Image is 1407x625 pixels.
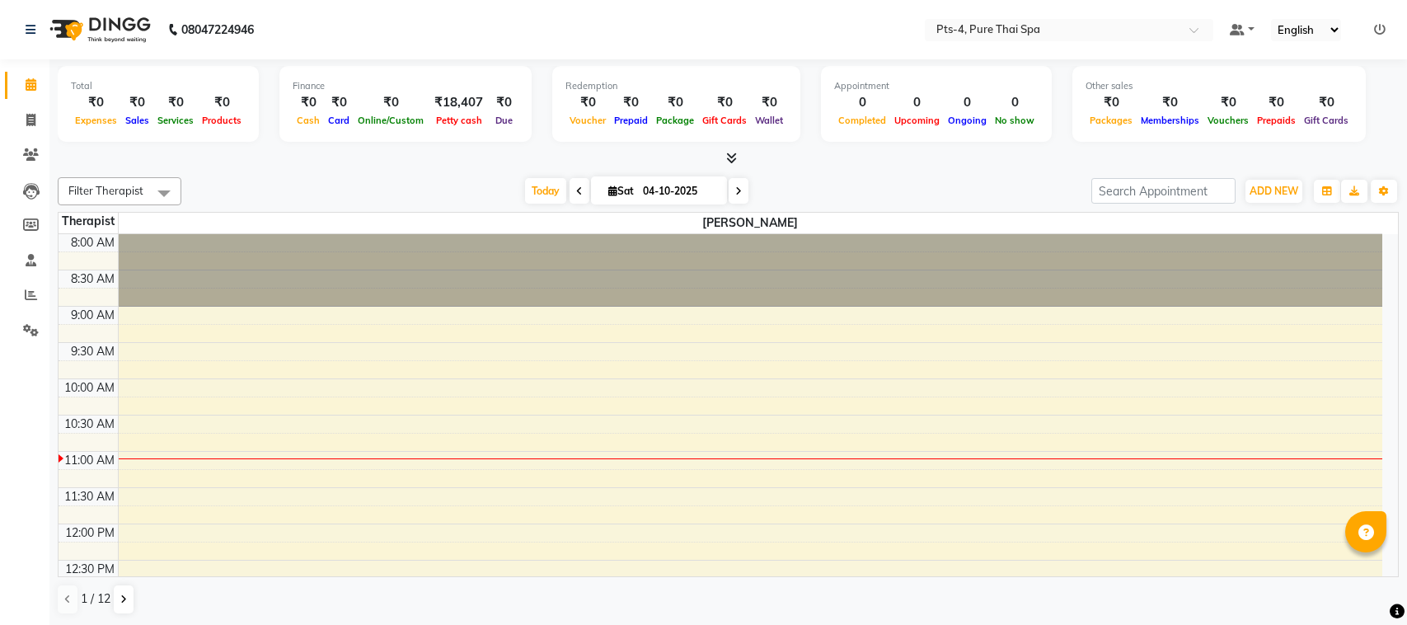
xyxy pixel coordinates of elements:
[1300,93,1353,112] div: ₹0
[68,307,118,324] div: 9:00 AM
[62,561,118,578] div: 12:30 PM
[1091,178,1236,204] input: Search Appointment
[698,93,751,112] div: ₹0
[751,93,787,112] div: ₹0
[68,343,118,360] div: 9:30 AM
[432,115,486,126] span: Petty cash
[565,93,610,112] div: ₹0
[834,115,890,126] span: Completed
[1300,115,1353,126] span: Gift Cards
[610,93,652,112] div: ₹0
[490,93,518,112] div: ₹0
[153,115,198,126] span: Services
[525,178,566,204] span: Today
[1253,93,1300,112] div: ₹0
[604,185,638,197] span: Sat
[652,115,698,126] span: Package
[121,115,153,126] span: Sales
[610,115,652,126] span: Prepaid
[293,93,324,112] div: ₹0
[565,115,610,126] span: Voucher
[59,213,118,230] div: Therapist
[491,115,517,126] span: Due
[181,7,254,53] b: 08047224946
[198,93,246,112] div: ₹0
[1086,115,1137,126] span: Packages
[1253,115,1300,126] span: Prepaids
[638,179,720,204] input: 2025-10-04
[119,213,1383,233] span: [PERSON_NAME]
[1250,185,1298,197] span: ADD NEW
[61,416,118,433] div: 10:30 AM
[890,115,944,126] span: Upcoming
[1203,115,1253,126] span: Vouchers
[62,524,118,542] div: 12:00 PM
[1137,115,1203,126] span: Memberships
[121,93,153,112] div: ₹0
[1086,93,1137,112] div: ₹0
[1338,559,1391,609] iframe: chat widget
[991,115,1039,126] span: No show
[324,115,354,126] span: Card
[834,93,890,112] div: 0
[565,79,787,93] div: Redemption
[68,184,143,197] span: Filter Therapist
[153,93,198,112] div: ₹0
[68,234,118,251] div: 8:00 AM
[71,79,246,93] div: Total
[71,115,121,126] span: Expenses
[61,452,118,469] div: 11:00 AM
[751,115,787,126] span: Wallet
[1203,93,1253,112] div: ₹0
[1137,93,1203,112] div: ₹0
[698,115,751,126] span: Gift Cards
[834,79,1039,93] div: Appointment
[81,590,110,608] span: 1 / 12
[42,7,155,53] img: logo
[61,488,118,505] div: 11:30 AM
[428,93,490,112] div: ₹18,407
[944,115,991,126] span: Ongoing
[71,93,121,112] div: ₹0
[890,93,944,112] div: 0
[1086,79,1353,93] div: Other sales
[354,93,428,112] div: ₹0
[61,379,118,397] div: 10:00 AM
[944,93,991,112] div: 0
[354,115,428,126] span: Online/Custom
[652,93,698,112] div: ₹0
[293,115,324,126] span: Cash
[1245,180,1302,203] button: ADD NEW
[198,115,246,126] span: Products
[324,93,354,112] div: ₹0
[991,93,1039,112] div: 0
[293,79,518,93] div: Finance
[68,270,118,288] div: 8:30 AM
